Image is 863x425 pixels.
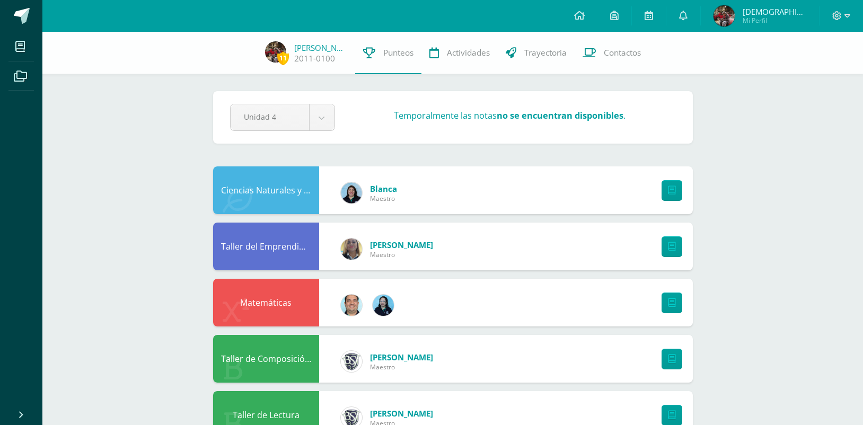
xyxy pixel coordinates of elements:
[421,32,498,74] a: Actividades
[341,351,362,372] img: ff9f30dcd6caddab7c2690c5a2c78218.png
[355,32,421,74] a: Punteos
[394,110,626,121] h3: Temporalmente las notas .
[743,6,806,17] span: [DEMOGRAPHIC_DATA][PERSON_NAME]
[265,41,286,63] img: e2f65459d4aaef35ad99b0eddf3b3a84.png
[714,5,735,26] img: e2f65459d4aaef35ad99b0eddf3b3a84.png
[277,51,289,65] span: 11
[231,104,334,130] a: Unidad 4
[373,295,394,316] img: ed95eabce992783372cd1b1830771598.png
[341,295,362,316] img: 332fbdfa08b06637aa495b36705a9765.png
[370,194,397,203] span: Maestro
[213,166,319,214] div: Ciencias Naturales y Lab
[743,16,806,25] span: Mi Perfil
[244,104,296,129] span: Unidad 4
[524,47,567,58] span: Trayectoria
[370,352,433,362] a: [PERSON_NAME]
[497,110,623,121] strong: no se encuentran disponibles
[341,238,362,260] img: c96224e79309de7917ae934cbb5c0b01.png
[370,240,433,250] a: [PERSON_NAME]
[341,182,362,203] img: 6df1b4a1ab8e0111982930b53d21c0fa.png
[575,32,649,74] a: Contactos
[447,47,490,58] span: Actividades
[370,408,433,419] a: [PERSON_NAME]
[498,32,575,74] a: Trayectoria
[604,47,641,58] span: Contactos
[213,335,319,383] div: Taller de Composición y Redacción
[294,53,335,64] a: 2011-0100
[213,223,319,270] div: Taller del Emprendimiento
[383,47,413,58] span: Punteos
[213,279,319,326] div: Matemáticas
[370,250,433,259] span: Maestro
[370,183,397,194] a: Blanca
[294,42,347,53] a: [PERSON_NAME]
[370,362,433,371] span: Maestro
